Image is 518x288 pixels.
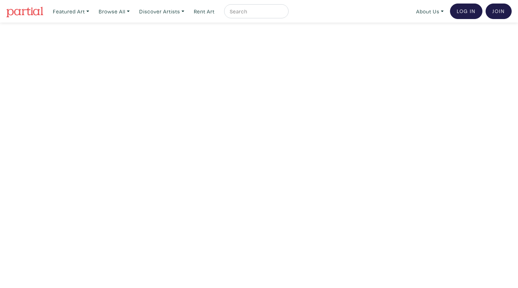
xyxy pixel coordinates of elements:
a: Rent Art [191,4,218,19]
a: Browse All [95,4,133,19]
a: Log In [450,4,482,19]
a: Discover Artists [136,4,187,19]
a: Join [486,4,512,19]
input: Search [229,7,282,16]
a: Featured Art [50,4,92,19]
a: About Us [413,4,447,19]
